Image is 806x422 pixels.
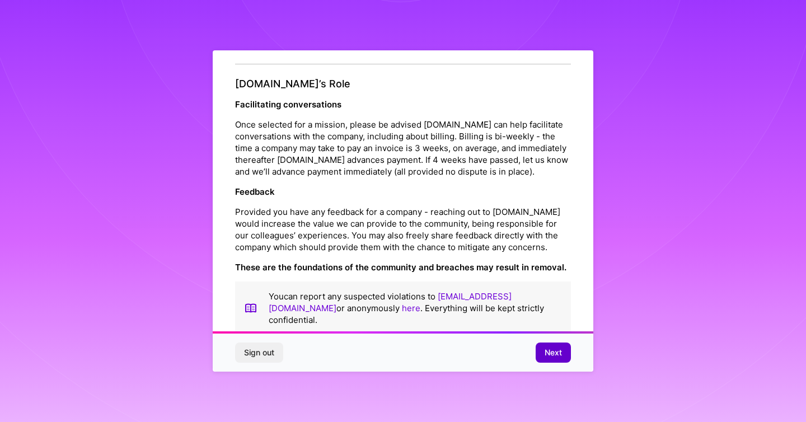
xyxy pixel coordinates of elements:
button: Next [536,343,571,363]
button: Sign out [235,343,283,363]
span: Next [545,347,562,358]
strong: Facilitating conversations [235,99,341,110]
p: Once selected for a mission, please be advised [DOMAIN_NAME] can help facilitate conversations wi... [235,119,571,177]
a: here [402,303,420,313]
p: You can report any suspected violations to or anonymously . Everything will be kept strictly conf... [269,290,562,326]
span: Sign out [244,347,274,358]
strong: Feedback [235,186,275,197]
a: [EMAIL_ADDRESS][DOMAIN_NAME] [269,291,512,313]
strong: These are the foundations of the community and breaches may result in removal. [235,262,566,273]
h4: [DOMAIN_NAME]’s Role [235,78,571,90]
img: book icon [244,290,257,326]
p: Provided you have any feedback for a company - reaching out to [DOMAIN_NAME] would increase the v... [235,206,571,253]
